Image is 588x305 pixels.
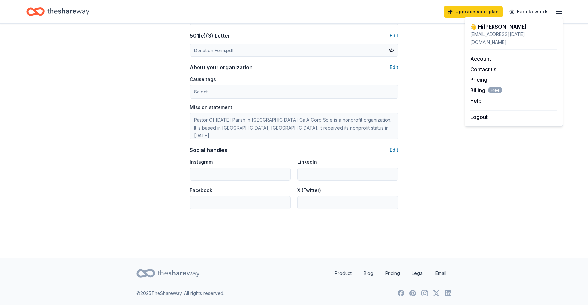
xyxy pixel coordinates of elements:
[190,32,230,40] div: 501(c)(3) Letter
[358,267,379,280] a: Blog
[505,6,553,18] a: Earn Rewards
[407,267,429,280] a: Legal
[194,47,234,54] div: Donation Form.pdf
[470,65,496,73] button: Contact us
[488,87,502,93] span: Free
[190,76,216,83] label: Cause tags
[470,113,488,121] button: Logout
[136,289,224,297] p: © 2025 TheShareWay. All rights reserved.
[470,97,482,105] button: Help
[329,267,357,280] a: Product
[470,76,487,83] a: Pricing
[444,6,503,18] a: Upgrade your plan
[470,30,557,46] div: [EMAIL_ADDRESS][DATE][DOMAIN_NAME]
[190,159,213,165] label: Instagram
[190,187,212,193] label: Facebook
[26,4,89,19] a: Home
[297,159,317,165] label: LinkedIn
[190,104,232,111] label: Mission statement
[470,23,557,30] div: 👋 Hi [PERSON_NAME]
[190,146,227,154] div: Social handles
[190,113,398,139] textarea: Pastor Of [DATE] Parish In [GEOGRAPHIC_DATA] Ca A Corp Sole is a nonprofit organization. It is ba...
[194,88,208,96] span: Select
[380,267,405,280] a: Pricing
[190,63,253,71] div: About your organization
[190,85,398,99] button: Select
[390,32,398,40] button: Edit
[390,63,398,71] button: Edit
[470,86,502,94] span: Billing
[470,86,502,94] button: BillingFree
[430,267,451,280] a: Email
[329,267,451,280] nav: quick links
[390,146,398,154] button: Edit
[470,55,491,62] a: Account
[297,187,321,193] label: X (Twitter)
